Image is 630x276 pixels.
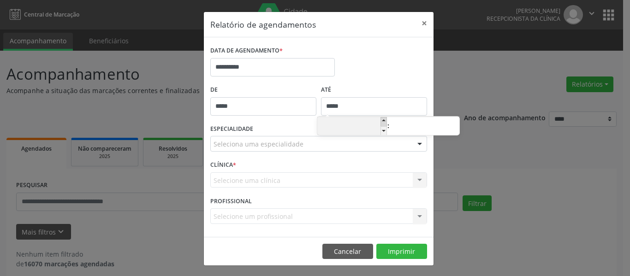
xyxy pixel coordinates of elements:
[321,83,427,97] label: ATÉ
[322,244,373,259] button: Cancelar
[210,158,236,172] label: CLÍNICA
[317,117,387,136] input: Hour
[210,83,316,97] label: De
[214,139,303,149] span: Seleciona uma especialidade
[376,244,427,259] button: Imprimir
[387,117,390,135] span: :
[210,194,252,208] label: PROFISSIONAL
[390,117,459,136] input: Minute
[210,18,316,30] h5: Relatório de agendamentos
[210,122,253,136] label: ESPECIALIDADE
[210,44,283,58] label: DATA DE AGENDAMENTO
[415,12,434,35] button: Close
